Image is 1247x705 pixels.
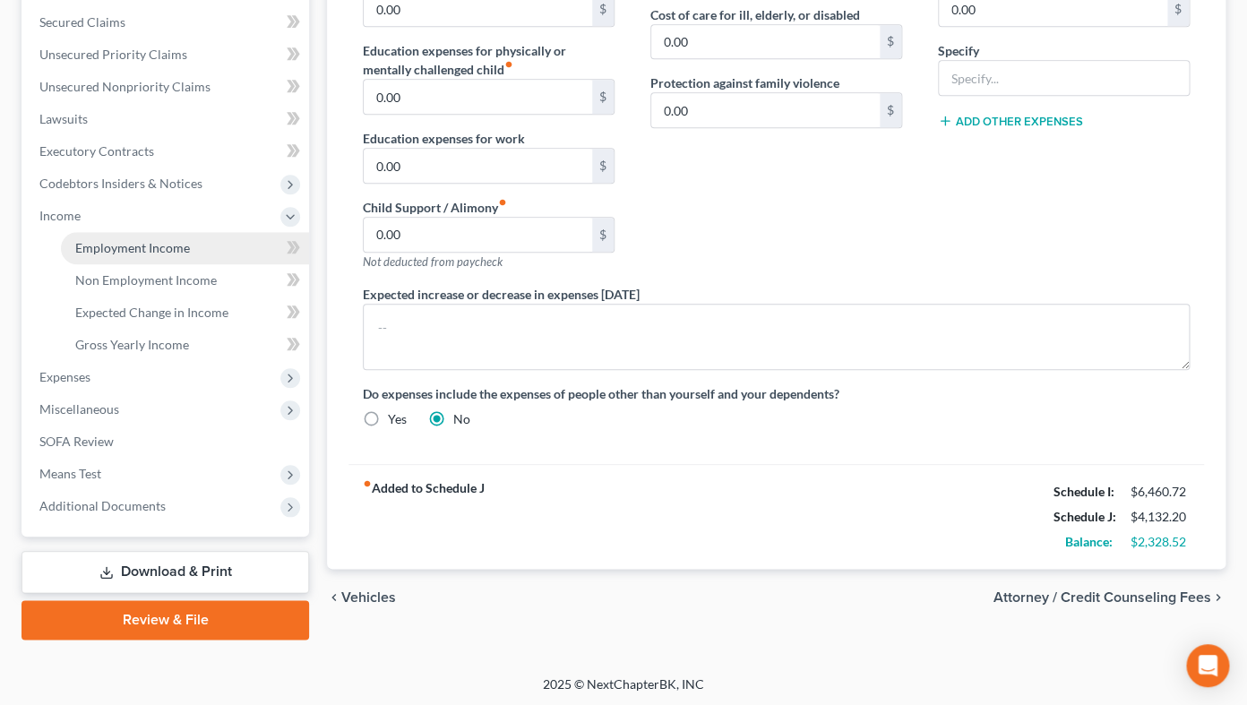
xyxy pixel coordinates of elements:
label: Specify [938,41,979,60]
a: Review & File [21,600,309,640]
i: chevron_left [327,590,341,605]
label: Protection against family violence [650,73,839,92]
span: Non Employment Income [75,272,217,288]
a: Unsecured Nonpriority Claims [25,71,309,103]
input: -- [364,80,592,114]
div: $ [592,149,614,183]
span: Additional Documents [39,498,166,513]
div: $ [592,218,614,252]
button: Attorney / Credit Counseling Fees chevron_right [993,590,1225,605]
i: fiber_manual_record [504,60,513,69]
div: $4,132.20 [1131,508,1190,526]
span: Vehicles [341,590,396,605]
span: Codebtors Insiders & Notices [39,176,202,191]
label: Expected increase or decrease in expenses [DATE] [363,285,640,304]
span: Means Test [39,466,101,481]
a: Secured Claims [25,6,309,39]
input: -- [364,149,592,183]
span: Gross Yearly Income [75,337,189,352]
span: SOFA Review [39,434,114,449]
div: $2,328.52 [1131,533,1190,551]
a: Non Employment Income [61,264,309,297]
label: Cost of care for ill, elderly, or disabled [650,5,860,24]
label: Education expenses for work [363,129,525,148]
i: chevron_right [1211,590,1225,605]
a: Executory Contracts [25,135,309,168]
button: Add Other Expenses [938,114,1083,128]
label: Child Support / Alimony [363,198,507,217]
div: $ [592,80,614,114]
a: Gross Yearly Income [61,329,309,361]
input: Specify... [939,61,1189,95]
a: Unsecured Priority Claims [25,39,309,71]
span: Expected Change in Income [75,305,228,320]
input: -- [651,93,880,127]
div: $ [880,25,901,59]
span: Income [39,208,81,223]
div: $6,460.72 [1131,483,1190,501]
label: Do expenses include the expenses of people other than yourself and your dependents? [363,384,1190,403]
i: fiber_manual_record [498,198,507,207]
span: Lawsuits [39,111,88,126]
strong: Schedule I: [1053,484,1114,499]
span: Unsecured Priority Claims [39,47,187,62]
span: Secured Claims [39,14,125,30]
a: Download & Print [21,551,309,593]
a: SOFA Review [25,426,309,458]
a: Lawsuits [25,103,309,135]
strong: Added to Schedule J [363,479,485,555]
input: -- [364,218,592,252]
label: Education expenses for physically or mentally challenged child [363,41,615,79]
span: Not deducted from paycheck [363,254,503,269]
span: Employment Income [75,240,190,255]
label: No [453,410,470,428]
div: Open Intercom Messenger [1186,644,1229,687]
span: Expenses [39,369,90,384]
a: Employment Income [61,232,309,264]
div: $ [880,93,901,127]
strong: Balance: [1065,534,1113,549]
i: fiber_manual_record [363,479,372,488]
span: Attorney / Credit Counseling Fees [993,590,1211,605]
span: Unsecured Nonpriority Claims [39,79,211,94]
button: chevron_left Vehicles [327,590,396,605]
label: Yes [388,410,407,428]
span: Executory Contracts [39,143,154,159]
span: Miscellaneous [39,401,119,417]
strong: Schedule J: [1053,509,1116,524]
a: Expected Change in Income [61,297,309,329]
input: -- [651,25,880,59]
